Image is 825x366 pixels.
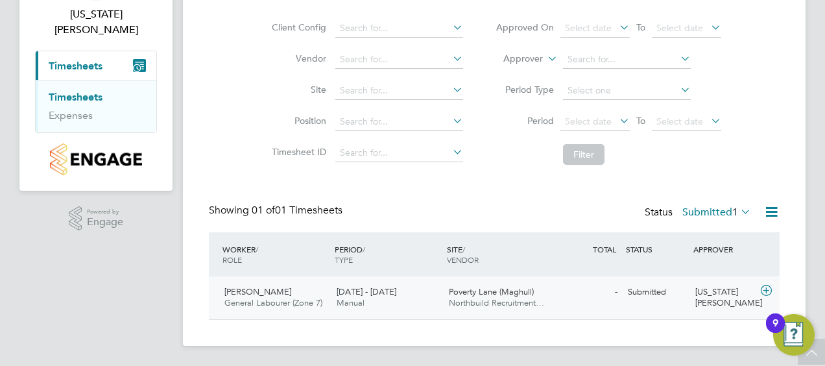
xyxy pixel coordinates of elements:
div: Submitted [623,282,690,303]
input: Search for... [335,144,463,162]
img: countryside-properties-logo-retina.png [50,143,141,175]
div: SITE [444,238,556,271]
a: Expenses [49,109,93,121]
input: Search for... [335,51,463,69]
span: Powered by [87,206,123,217]
span: [DATE] - [DATE] [337,286,396,297]
label: Client Config [268,21,326,33]
span: / [363,244,365,254]
span: / [462,244,465,254]
input: Search for... [335,113,463,131]
span: VENDOR [447,254,479,265]
label: Vendor [268,53,326,64]
button: Open Resource Center, 9 new notifications [773,314,815,356]
div: STATUS [623,238,690,261]
button: Filter [563,144,604,165]
div: 9 [772,323,778,340]
span: 1 [732,206,738,219]
span: Georgia Astbury [35,6,157,38]
span: ROLE [222,254,242,265]
div: Status [645,204,754,222]
span: General Labourer (Zone 7) [224,297,322,308]
label: Approved On [496,21,554,33]
div: - [555,282,623,303]
span: Timesheets [49,60,102,72]
label: Position [268,115,326,127]
label: Approver [484,53,543,66]
span: Manual [337,297,365,308]
input: Search for... [563,51,691,69]
div: WORKER [219,238,331,271]
div: Showing [209,204,345,217]
span: Select date [565,116,612,127]
input: Search for... [335,82,463,100]
span: Poverty Lane (Maghull) [449,286,534,297]
label: Submitted [682,206,751,219]
button: Timesheets [36,51,156,80]
input: Select one [563,82,691,100]
div: PERIOD [331,238,444,271]
span: / [256,244,258,254]
span: TYPE [335,254,353,265]
label: Period [496,115,554,127]
div: [US_STATE][PERSON_NAME] [690,282,758,314]
span: To [632,112,649,129]
input: Search for... [335,19,463,38]
span: Select date [565,22,612,34]
div: APPROVER [690,238,758,261]
span: To [632,19,649,36]
label: Period Type [496,84,554,95]
span: Select date [656,116,703,127]
span: 01 Timesheets [252,204,342,217]
label: Timesheet ID [268,146,326,158]
span: [PERSON_NAME] [224,286,291,297]
span: 01 of [252,204,275,217]
a: Timesheets [49,91,102,103]
span: Select date [656,22,703,34]
span: Northbuild Recruitment… [449,297,544,308]
a: Powered byEngage [69,206,124,231]
a: Go to home page [35,143,157,175]
span: TOTAL [593,244,616,254]
span: Engage [87,217,123,228]
div: Timesheets [36,80,156,132]
label: Site [268,84,326,95]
